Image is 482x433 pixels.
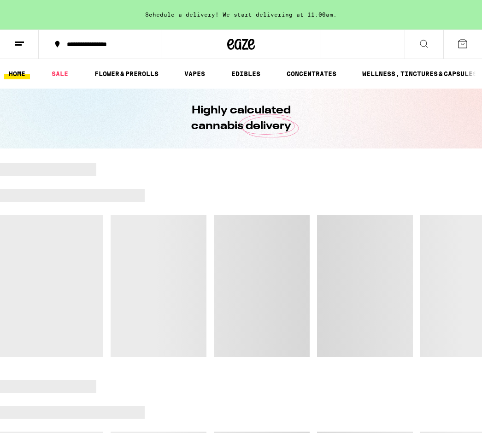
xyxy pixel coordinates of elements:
a: SALE [47,68,73,79]
a: CONCENTRATES [282,68,341,79]
a: VAPES [180,68,210,79]
a: FLOWER & PREROLLS [90,68,163,79]
a: HOME [4,68,30,79]
h1: Highly calculated cannabis delivery [165,103,317,134]
a: EDIBLES [227,68,265,79]
a: WELLNESS, TINCTURES & CAPSULES [358,68,482,79]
